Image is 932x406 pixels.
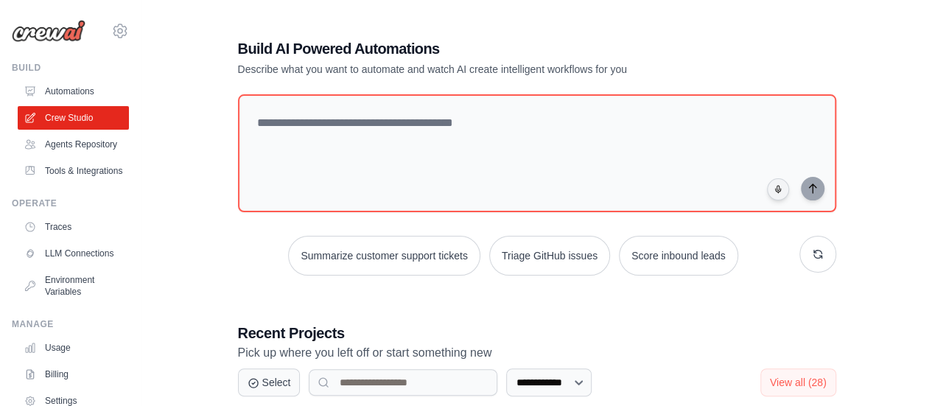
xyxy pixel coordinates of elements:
div: Operate [12,197,129,209]
button: Score inbound leads [619,236,738,276]
a: Automations [18,80,129,103]
a: Usage [18,336,129,360]
a: Environment Variables [18,268,129,304]
button: Click to speak your automation idea [767,178,789,200]
a: Traces [18,215,129,239]
p: Describe what you want to automate and watch AI create intelligent workflows for you [238,62,733,77]
p: Pick up where you left off or start something new [238,343,836,363]
div: Manage [12,318,129,330]
a: Agents Repository [18,133,129,156]
div: Build [12,62,129,74]
button: Summarize customer support tickets [288,236,480,276]
h3: Recent Projects [238,323,836,343]
a: Crew Studio [18,106,129,130]
h1: Build AI Powered Automations [238,38,733,59]
button: Triage GitHub issues [489,236,610,276]
a: Tools & Integrations [18,159,129,183]
button: Get new suggestions [799,236,836,273]
a: LLM Connections [18,242,129,265]
button: View all (28) [760,368,836,396]
img: Logo [12,20,85,42]
span: View all (28) [770,377,827,388]
button: Select [238,368,301,396]
a: Billing [18,363,129,386]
